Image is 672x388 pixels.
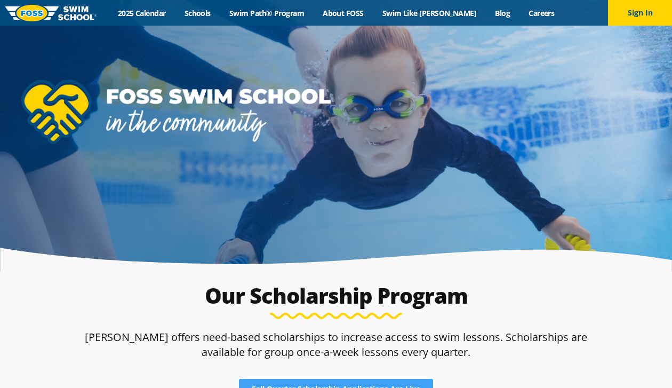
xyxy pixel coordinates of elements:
[5,5,97,21] img: FOSS Swim School Logo
[373,8,486,18] a: Swim Like [PERSON_NAME]
[519,8,564,18] a: Careers
[84,283,588,308] h2: Our Scholarship Program
[486,8,519,18] a: Blog
[175,8,220,18] a: Schools
[314,8,373,18] a: About FOSS
[84,330,588,360] p: [PERSON_NAME] offers need-based scholarships to increase access to swim lessons. Scholarships are...
[220,8,313,18] a: Swim Path® Program
[108,8,175,18] a: 2025 Calendar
